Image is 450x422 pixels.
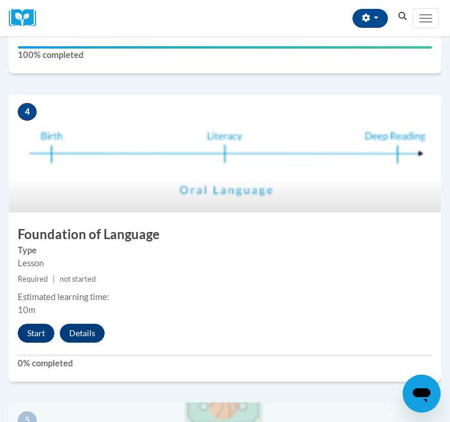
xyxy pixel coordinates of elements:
[60,324,105,343] button: Details
[53,275,55,284] span: |
[18,275,48,284] span: Required
[18,291,432,304] div: Estimated learning time:
[18,305,35,315] span: 10m
[403,375,441,413] iframe: Button to launch messaging window
[18,103,37,121] span: 4
[18,357,432,370] label: 0% completed
[18,324,54,343] button: Start
[60,275,96,284] span: not started
[9,9,44,27] img: Logo brand
[18,244,432,257] label: Type
[18,49,432,62] label: 100% completed
[18,46,432,49] div: Your progress
[18,257,432,270] div: Lesson
[352,9,388,28] button: Account Settings
[394,9,412,24] button: Search
[9,226,441,244] h3: Foundation of Language
[9,94,441,212] img: Course Image
[9,9,44,27] a: Cox Campus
